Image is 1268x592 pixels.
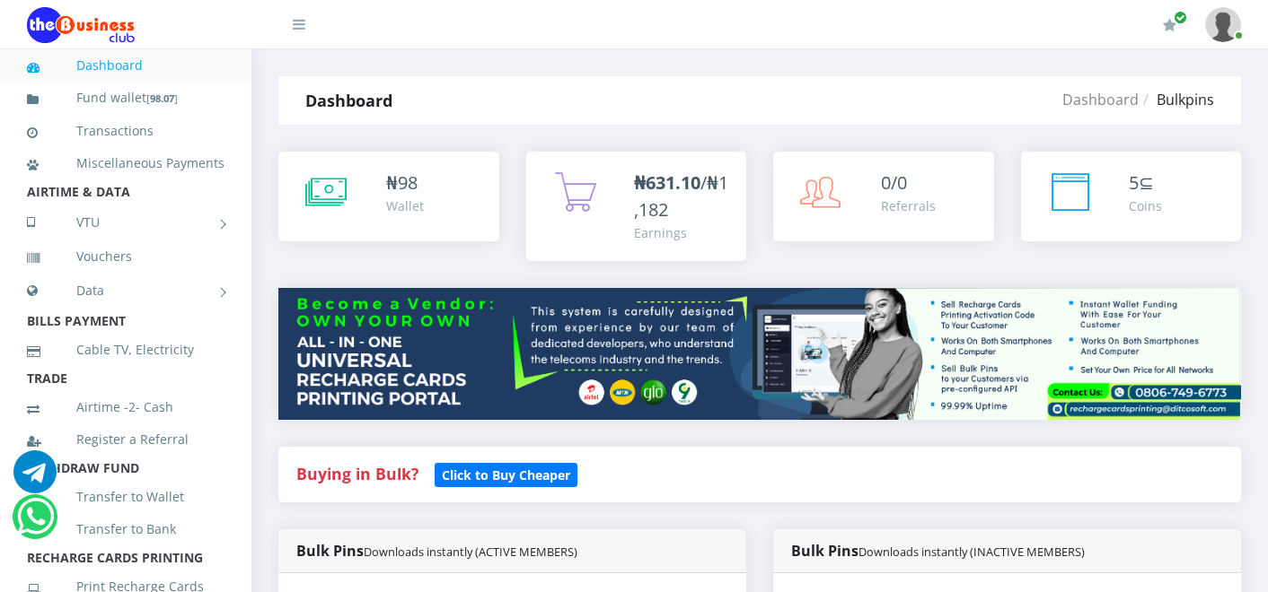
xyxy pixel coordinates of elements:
[146,91,178,105] small: [ ]
[1129,196,1162,215] div: Coins
[296,463,418,484] strong: Buying in Bulk?
[27,329,225,370] a: Cable TV, Electricity
[634,170,700,195] b: ₦631.10
[634,170,728,222] span: /₦1,182
[442,466,570,483] b: Click to Buy Cheaper
[27,236,225,277] a: Vouchers
[278,288,1241,420] img: multitenant_rcp.png
[1062,90,1139,109] a: Dashboard
[773,152,994,241] a: 0/0 Referrals
[27,387,225,428] a: Airtime -2- Cash
[27,200,225,245] a: VTU
[881,170,907,195] span: 0/0
[27,110,225,152] a: Transactions
[305,90,392,111] strong: Dashboard
[1205,7,1241,42] img: User
[27,77,225,119] a: Fund wallet[98.07]
[1129,170,1139,195] span: 5
[1129,170,1162,196] div: ⊆
[150,91,174,105] b: 98.07
[386,170,424,196] div: ₦
[27,509,225,550] a: Transfer to Bank
[278,152,499,241] a: ₦98 Wallet
[1139,89,1214,110] li: Bulkpins
[634,223,729,242] div: Earnings
[27,7,135,43] img: Logo
[526,152,747,261] a: ₦631.10/₦1,182 Earnings
[364,544,577,560] small: Downloads instantly (ACTIVE MEMBERS)
[398,170,418,195] span: 98
[881,196,936,215] div: Referrals
[17,509,54,538] a: Chat for support
[27,143,225,184] a: Miscellaneous Payments
[13,464,57,493] a: Chat for support
[27,419,225,460] a: Register a Referral
[1174,11,1187,24] span: Renew/Upgrade Subscription
[386,196,424,215] div: Wallet
[27,476,225,518] a: Transfer to Wallet
[435,463,577,484] a: Click to Buy Cheaper
[859,544,1085,560] small: Downloads instantly (INACTIVE MEMBERS)
[296,541,577,561] strong: Bulk Pins
[791,541,1085,561] strong: Bulk Pins
[27,268,225,313] a: Data
[27,45,225,86] a: Dashboard
[1163,18,1176,32] i: Renew/Upgrade Subscription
